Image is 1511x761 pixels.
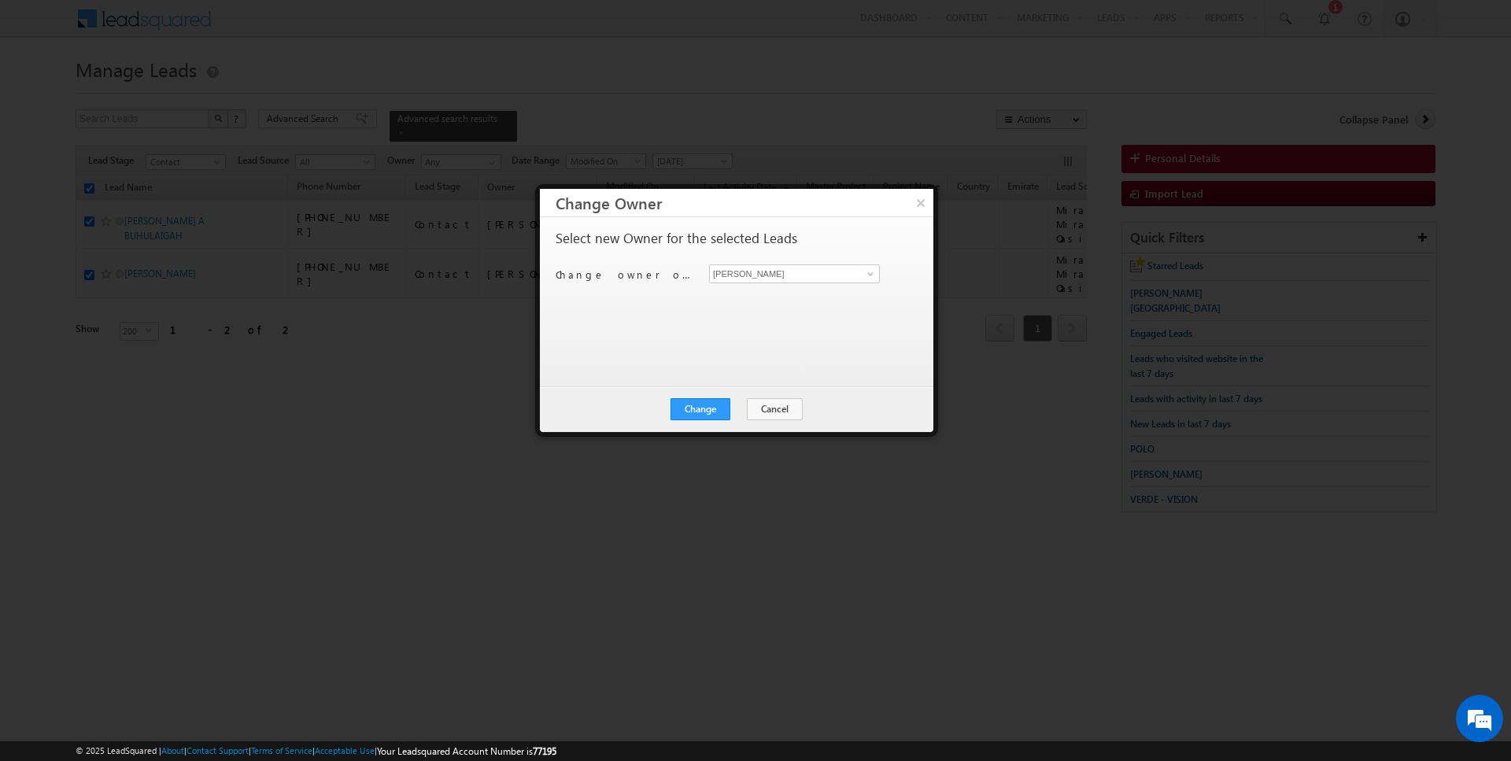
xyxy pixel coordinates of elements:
[859,266,878,282] a: Show All Items
[82,83,264,103] div: Chat with us now
[76,744,556,759] span: © 2025 LeadSquared | | | | |
[556,268,697,282] p: Change owner of 2 leads to
[315,745,375,755] a: Acceptable Use
[377,745,556,757] span: Your Leadsquared Account Number is
[908,189,933,216] button: ×
[533,745,556,757] span: 77195
[709,264,880,283] input: Type to Search
[556,231,797,246] p: Select new Owner for the selected Leads
[20,146,287,472] textarea: Type your message and hit 'Enter'
[214,485,286,506] em: Start Chat
[251,745,312,755] a: Terms of Service
[258,8,296,46] div: Minimize live chat window
[671,398,730,420] button: Change
[187,745,249,755] a: Contact Support
[747,398,803,420] button: Cancel
[27,83,66,103] img: d_60004797649_company_0_60004797649
[161,745,184,755] a: About
[556,189,933,216] h3: Change Owner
